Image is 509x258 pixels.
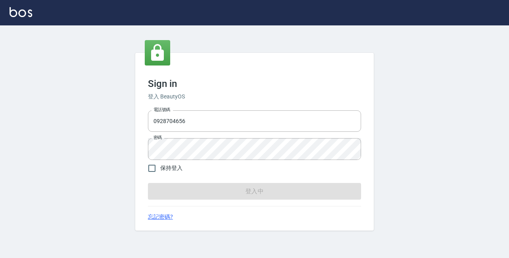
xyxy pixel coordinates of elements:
span: 保持登入 [160,164,183,172]
h6: 登入 BeautyOS [148,92,361,101]
h3: Sign in [148,78,361,89]
label: 密碼 [153,135,162,141]
img: Logo [10,7,32,17]
label: 電話號碼 [153,107,170,113]
a: 忘記密碼? [148,213,173,221]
